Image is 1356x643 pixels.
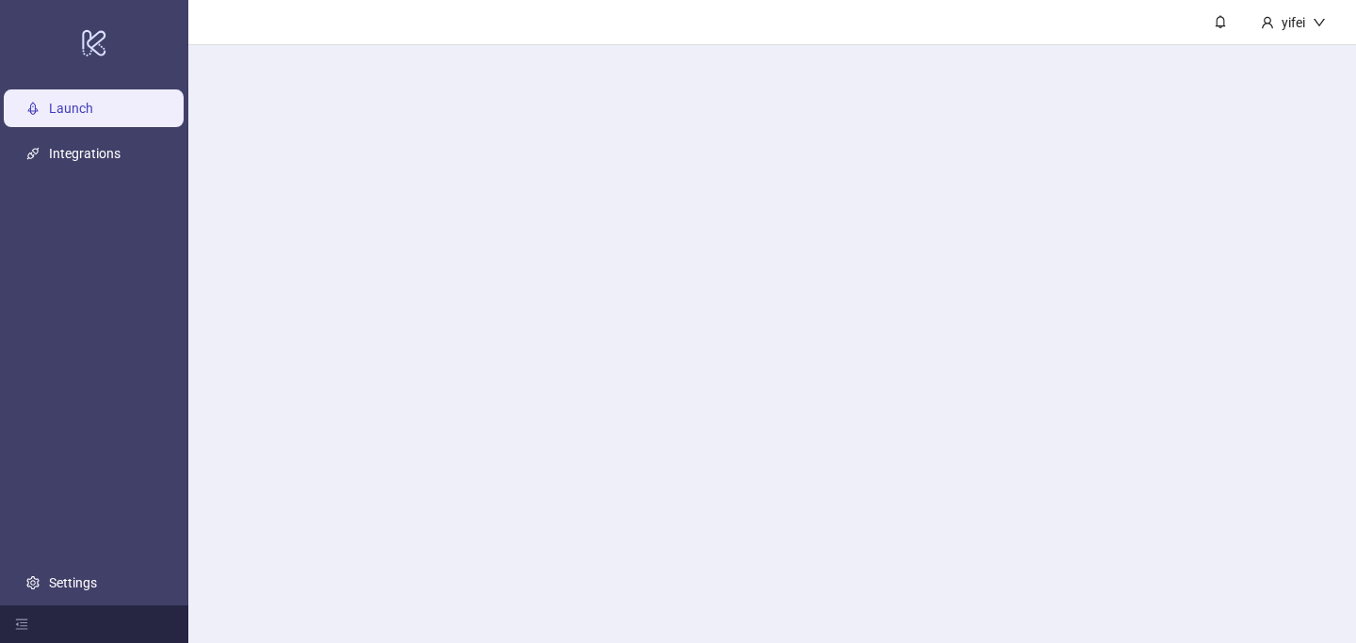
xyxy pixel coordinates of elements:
[1274,12,1313,33] div: yifei
[15,618,28,631] span: menu-fold
[49,101,93,116] a: Launch
[1313,16,1326,29] span: down
[1261,16,1274,29] span: user
[49,575,97,590] a: Settings
[49,146,121,161] a: Integrations
[1214,15,1227,28] span: bell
